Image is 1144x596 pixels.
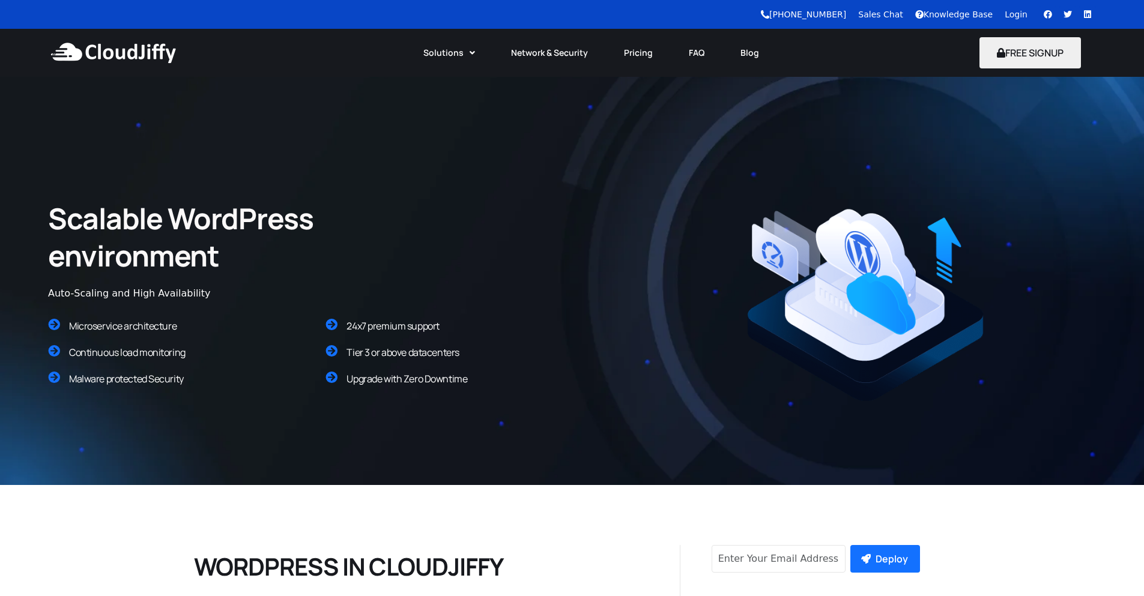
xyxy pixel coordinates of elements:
h2: Scalable WordPress environment [48,200,397,275]
a: Knowledge Base [915,10,993,19]
a: Blog [722,40,777,66]
span: Tier 3 or above datacenters [347,346,459,359]
a: [PHONE_NUMBER] [761,10,846,19]
button: FREE SIGNUP [979,37,1081,68]
span: 24x7 premium support [347,319,439,333]
a: Sales Chat [858,10,903,19]
a: Login [1005,10,1027,19]
h2: WORDPRESS IN CLOUDJIFFY [194,551,638,582]
a: Solutions [405,40,493,66]
a: FAQ [671,40,722,66]
button: Deploy [850,545,920,573]
div: Auto-Scaling and High Availability [48,286,468,301]
input: Enter Your Email Address [712,545,846,573]
span: Microservice architecture [69,319,177,333]
span: Upgrade with Zero Downtime [347,372,467,385]
a: Network & Security [493,40,606,66]
a: FREE SIGNUP [979,46,1081,59]
img: Managed-Wp.png [745,207,985,403]
span: Malware protected Security [69,372,184,385]
a: Pricing [606,40,671,66]
iframe: chat widget [1094,548,1132,584]
span: Continuous load monitoring [69,346,186,359]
